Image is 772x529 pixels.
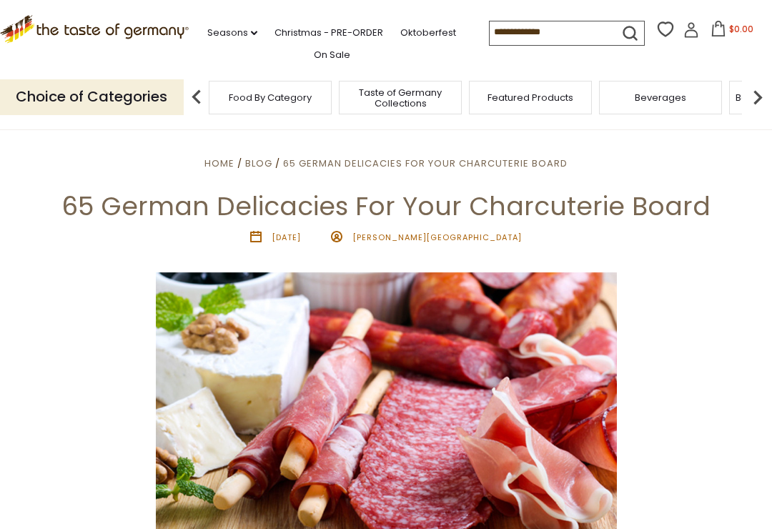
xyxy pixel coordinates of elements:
time: [DATE] [272,232,301,243]
a: Christmas - PRE-ORDER [274,25,383,41]
button: $0.00 [702,21,763,42]
img: next arrow [743,83,772,112]
a: Food By Category [229,92,312,103]
a: 65 German Delicacies For Your Charcuterie Board [283,157,568,170]
a: Oktoberfest [400,25,456,41]
img: previous arrow [182,83,211,112]
a: Featured Products [488,92,573,103]
span: [PERSON_NAME][GEOGRAPHIC_DATA] [352,232,523,243]
a: Home [204,157,234,170]
a: Blog [245,157,272,170]
h1: 65 German Delicacies For Your Charcuterie Board [44,190,728,222]
a: On Sale [314,47,350,63]
span: $0.00 [729,23,753,35]
a: Taste of Germany Collections [343,87,457,109]
a: Seasons [207,25,257,41]
a: Beverages [635,92,686,103]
